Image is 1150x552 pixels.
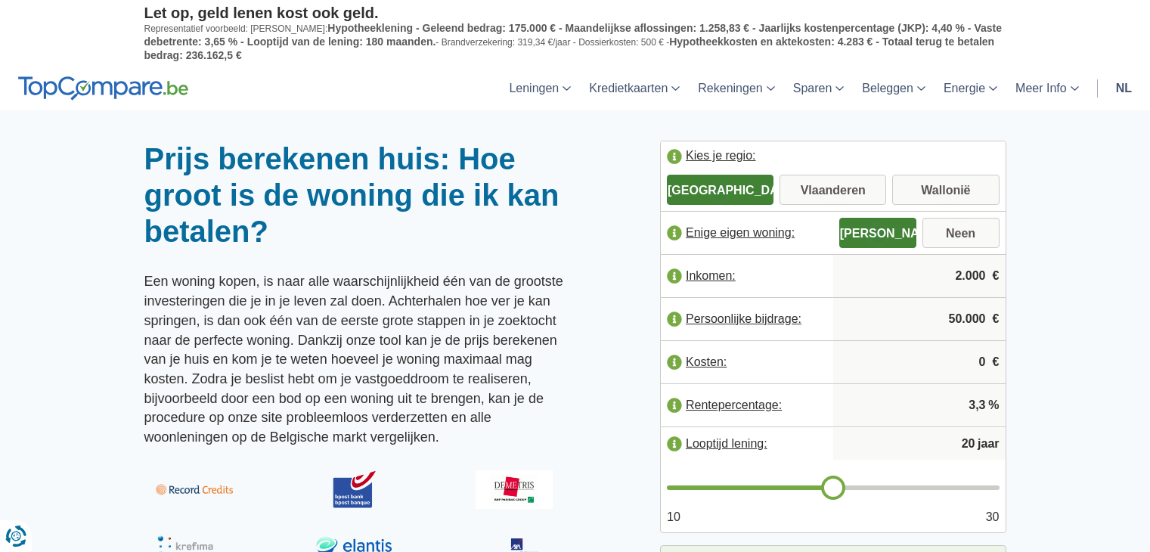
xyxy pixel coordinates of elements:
a: Rekeningen [689,66,783,110]
img: BPost Bank [315,470,392,509]
h1: Prijs berekenen huis: Hoe groot is de woning die ik kan betalen? [144,141,564,250]
span: € [993,354,1000,371]
label: Neen [922,218,1000,248]
label: Rentepercentage: [661,389,833,422]
span: € [993,268,1000,285]
input: | [839,299,1000,340]
span: 30 [986,509,1000,526]
a: Meer Info [1006,66,1088,110]
input: | [839,342,1000,383]
a: Energie [935,66,1006,110]
a: nl [1107,66,1141,110]
a: Beleggen [853,66,935,110]
span: € [993,311,1000,328]
label: Wallonië [892,175,999,205]
label: [GEOGRAPHIC_DATA] [667,175,773,205]
img: Record Credits [156,470,233,509]
label: Looptijd lening: [661,427,833,461]
p: Een woning kopen, is naar alle waarschijnlijkheid één van de grootste investeringen die je in je ... [144,272,564,447]
p: Representatief voorbeeld: [PERSON_NAME]: - Brandverzekering: 319,34 €/jaar - Dossierkosten: 500 € - [144,22,1006,62]
span: Hypotheekkosten en aktekosten: 4.283 € - Totaal terug te betalen bedrag: 236.162,5 € [144,36,995,61]
label: [PERSON_NAME] [839,218,916,248]
p: Let op, geld lenen kost ook geld. [144,4,1006,22]
img: Demetris [476,470,553,509]
a: Kredietkaarten [580,66,689,110]
img: TopCompare [18,76,188,101]
input: | [839,385,1000,426]
span: % [988,397,999,414]
label: Kosten: [661,346,833,379]
label: Inkomen: [661,259,833,293]
label: Enige eigen woning: [661,216,833,250]
a: Sparen [784,66,854,110]
span: jaar [978,436,999,453]
span: Hypotheeklening - Geleend bedrag: 175.000 € - Maandelijkse aflossingen: 1.258,83 € - Jaarlijks ko... [144,22,1002,48]
input: | [839,256,1000,296]
label: Persoonlijke bijdrage: [661,302,833,336]
label: Kies je regio: [661,141,1006,175]
a: Leningen [500,66,580,110]
span: 10 [667,509,680,526]
label: Vlaanderen [780,175,886,205]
